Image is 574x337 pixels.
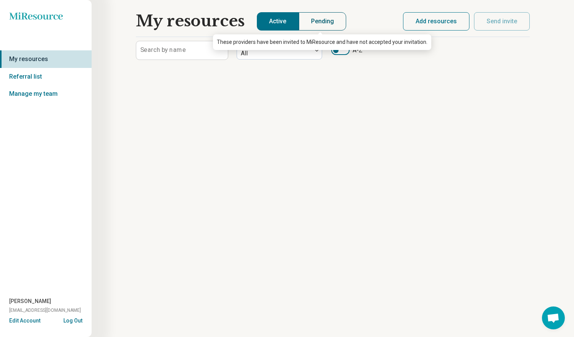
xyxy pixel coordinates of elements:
[9,297,51,305] span: [PERSON_NAME]
[140,47,186,53] label: Search by name
[213,34,431,50] div: These providers have been invited to MiResource and have not accepted your invitation.
[257,12,299,31] button: Active
[9,307,81,314] span: [EMAIL_ADDRESS][DOMAIN_NAME]
[136,12,245,31] h1: My resources
[474,12,530,31] button: Send invite
[9,317,40,325] button: Edit Account
[299,12,347,31] button: Pending
[63,317,82,323] button: Log Out
[331,46,363,55] label: A-Z
[403,12,469,31] button: Add resources
[542,306,565,329] a: Open chat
